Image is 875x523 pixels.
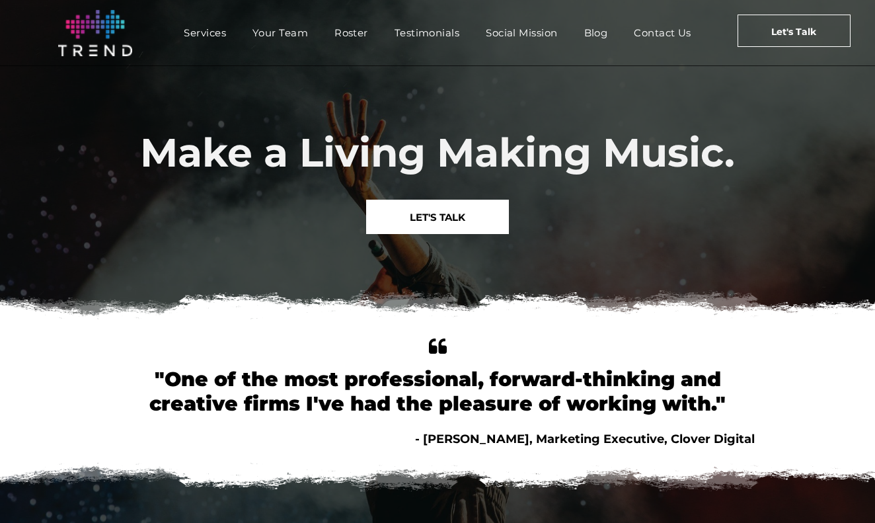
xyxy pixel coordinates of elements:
[58,10,132,56] img: logo
[809,460,875,523] iframe: Chat Widget
[621,23,704,42] a: Contact Us
[171,23,239,42] a: Services
[239,23,321,42] a: Your Team
[415,432,755,446] span: - [PERSON_NAME], Marketing Executive, Clover Digital
[321,23,381,42] a: Roster
[738,15,851,47] a: Let's Talk
[571,23,621,42] a: Blog
[381,23,473,42] a: Testimonials
[473,23,570,42] a: Social Mission
[140,128,735,177] span: Make a Living Making Music.
[771,15,816,48] span: Let's Talk
[366,200,509,234] a: LET'S TALK
[149,367,726,416] font: "One of the most professional, forward-thinking and creative firms I've had the pleasure of worki...
[410,200,465,234] span: LET'S TALK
